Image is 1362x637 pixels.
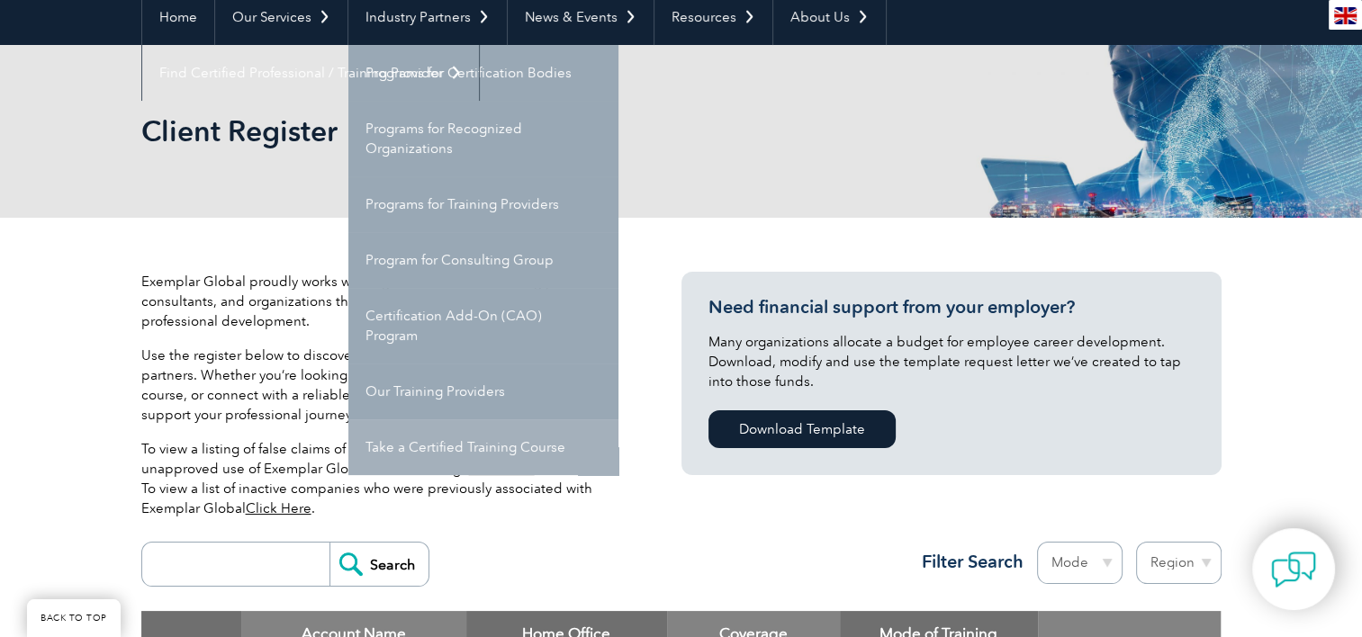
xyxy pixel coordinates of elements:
[348,101,618,176] a: Programs for Recognized Organizations
[348,419,618,475] a: Take a Certified Training Course
[141,439,627,518] p: To view a listing of false claims of Exemplar Global training certification or unapproved use of ...
[348,45,618,101] a: Programs for Certification Bodies
[141,345,627,425] p: Use the register below to discover detailed profiles and offerings from our partners. Whether you...
[1334,7,1357,24] img: en
[329,543,428,586] input: Search
[141,117,897,146] h2: Client Register
[708,296,1195,318] h3: Need financial support from your employer?
[246,500,311,516] a: Click Here
[708,332,1195,391] p: Many organizations allocate a budget for employee career development. Download, modify and use th...
[708,410,896,448] a: Download Template
[1271,547,1316,592] img: contact-chat.png
[911,551,1024,573] h3: Filter Search
[348,363,618,419] a: Our Training Providers
[27,599,121,637] a: BACK TO TOP
[348,176,618,232] a: Programs for Training Providers
[348,288,618,363] a: Certification Add-On (CAO) Program
[142,45,479,101] a: Find Certified Professional / Training Provider
[141,272,627,331] p: Exemplar Global proudly works with a global network of training providers, consultants, and organ...
[348,232,618,288] a: Program for Consulting Group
